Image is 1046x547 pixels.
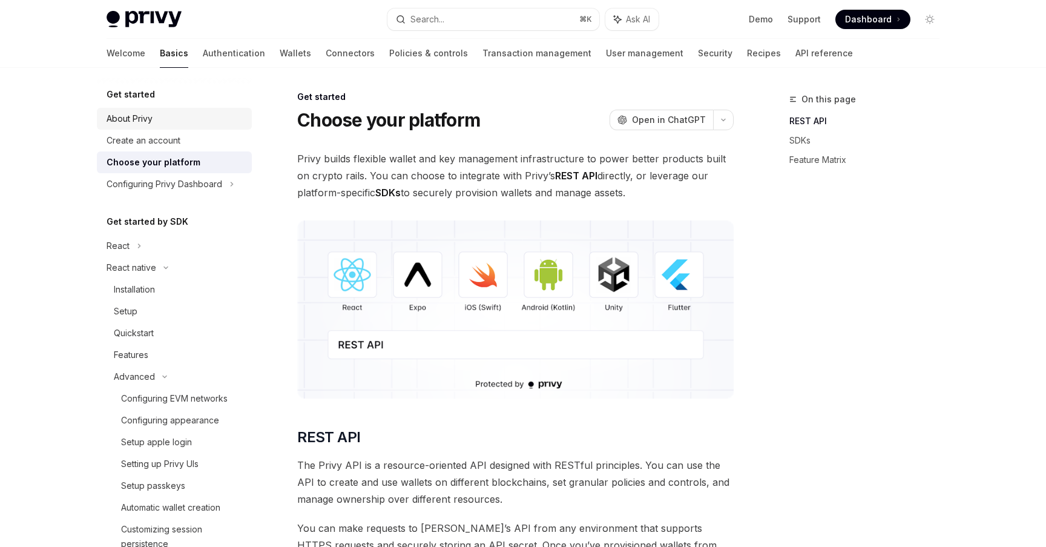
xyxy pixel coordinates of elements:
div: Search... [410,12,444,27]
div: Get started [297,91,734,103]
a: Basics [160,39,188,68]
a: Create an account [97,130,252,151]
span: REST API [297,428,360,447]
a: Features [97,344,252,366]
div: Setting up Privy UIs [121,457,199,471]
a: Welcome [107,39,145,68]
span: On this page [801,92,856,107]
a: Wallets [280,39,311,68]
div: Installation [114,282,155,297]
a: Connectors [326,39,375,68]
div: Setup passkeys [121,479,185,493]
span: Open in ChatGPT [632,114,706,126]
button: Open in ChatGPT [610,110,713,130]
span: ⌘ K [579,15,592,24]
h5: Get started [107,87,155,102]
a: Setup passkeys [97,475,252,497]
a: User management [606,39,683,68]
a: Transaction management [482,39,591,68]
a: Feature Matrix [789,150,949,170]
a: Automatic wallet creation [97,497,252,519]
div: Advanced [114,370,155,384]
a: Configuring EVM networks [97,388,252,409]
div: About Privy [107,111,153,126]
img: images/Platform2.png [297,220,734,399]
a: Security [698,39,732,68]
span: Privy builds flexible wallet and key management infrastructure to power better products built on ... [297,150,734,201]
a: API reference [795,39,853,68]
a: Setup apple login [97,431,252,453]
a: Demo [749,13,773,25]
a: REST API [789,111,949,131]
a: Policies & controls [389,39,468,68]
img: light logo [107,11,182,28]
div: Configuring EVM networks [121,391,228,406]
a: Quickstart [97,322,252,344]
div: Setup [114,304,137,319]
a: Choose your platform [97,151,252,173]
span: The Privy API is a resource-oriented API designed with RESTful principles. You can use the API to... [297,457,734,508]
a: Dashboard [835,10,910,29]
div: React [107,239,130,253]
h5: Get started by SDK [107,214,188,229]
div: Setup apple login [121,435,192,449]
a: Configuring appearance [97,409,252,431]
div: Features [114,348,148,362]
button: Search...⌘K [387,8,599,30]
a: Setup [97,300,252,322]
button: Toggle dark mode [920,10,939,29]
a: Setting up Privy UIs [97,453,252,475]
span: Dashboard [845,13,892,25]
div: Quickstart [114,326,154,340]
span: Ask AI [626,13,650,25]
div: Configuring appearance [121,413,219,428]
div: Automatic wallet creation [121,500,220,515]
div: Choose your platform [107,155,200,170]
strong: SDKs [375,187,401,199]
a: Recipes [747,39,781,68]
button: Ask AI [605,8,659,30]
div: React native [107,260,156,275]
a: SDKs [789,131,949,150]
div: Configuring Privy Dashboard [107,177,222,191]
strong: REST API [555,170,597,182]
h1: Choose your platform [297,109,480,131]
a: About Privy [97,108,252,130]
div: Create an account [107,133,180,148]
a: Authentication [203,39,265,68]
a: Installation [97,279,252,300]
a: Support [788,13,821,25]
